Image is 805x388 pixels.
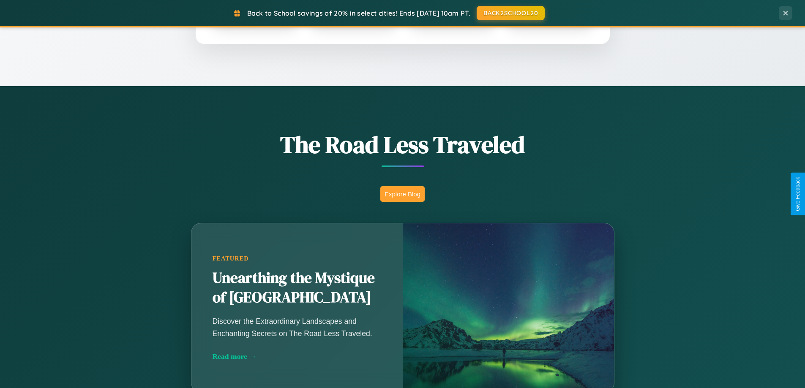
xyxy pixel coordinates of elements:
[477,6,545,20] button: BACK2SCHOOL20
[380,186,425,202] button: Explore Blog
[247,9,470,17] span: Back to School savings of 20% in select cities! Ends [DATE] 10am PT.
[213,315,382,339] p: Discover the Extraordinary Landscapes and Enchanting Secrets on The Road Less Traveled.
[213,352,382,361] div: Read more →
[213,269,382,307] h2: Unearthing the Mystique of [GEOGRAPHIC_DATA]
[149,128,656,161] h1: The Road Less Traveled
[795,177,801,211] div: Give Feedback
[213,255,382,262] div: Featured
